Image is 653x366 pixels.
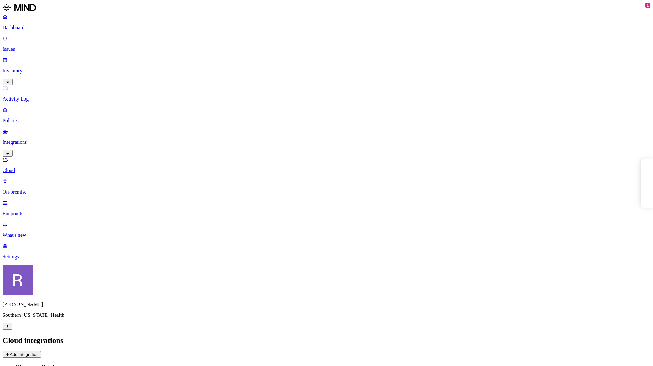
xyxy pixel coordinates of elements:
a: Inventory [3,57,650,84]
p: Cloud [3,168,650,173]
a: Policies [3,107,650,123]
p: Dashboard [3,25,650,30]
img: Rich Thompson [3,265,33,295]
a: Settings [3,243,650,260]
p: Activity Log [3,96,650,102]
a: What's new [3,222,650,238]
a: MIND [3,3,650,14]
p: Issues [3,46,650,52]
a: Integrations [3,129,650,156]
p: What's new [3,232,650,238]
img: MIND [3,3,36,13]
p: Southern [US_STATE] Health [3,312,650,318]
h2: Cloud integrations [3,336,650,345]
p: Integrations [3,139,650,145]
a: Activity Log [3,85,650,102]
a: On-premise [3,178,650,195]
a: Dashboard [3,14,650,30]
a: Cloud [3,157,650,173]
a: Issues [3,36,650,52]
p: Settings [3,254,650,260]
p: On-premise [3,189,650,195]
p: Policies [3,118,650,123]
p: Endpoints [3,211,650,216]
p: Inventory [3,68,650,74]
div: 1 [645,3,650,8]
button: Add Integration [3,351,41,358]
a: Endpoints [3,200,650,216]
